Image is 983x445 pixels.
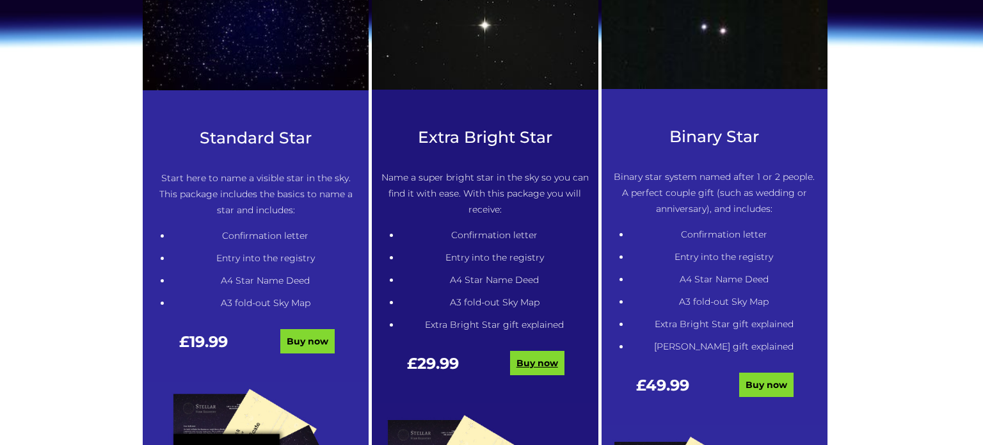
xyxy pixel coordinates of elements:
[400,250,589,266] li: Entry into the registry
[152,170,360,218] p: Start here to name a visible star in the sky. This package includes the basics to name a star and...
[280,329,335,353] a: Buy now
[381,128,589,147] h3: Extra Bright Star
[630,294,819,310] li: A3 fold-out Sky Map
[171,295,360,311] li: A3 fold-out Sky Map
[630,316,819,332] li: Extra Bright Star gift explained
[171,250,360,266] li: Entry into the registry
[189,332,228,351] span: 19.99
[611,127,819,146] h3: Binary Star
[510,351,564,375] a: Buy now
[381,170,589,218] p: Name a super bright star in the sky so you can find it with ease. With this package you will rece...
[646,376,689,394] span: 49.99
[630,271,819,287] li: A4 Star Name Deed
[417,354,459,373] span: 29.99
[152,334,256,362] div: £
[152,129,360,147] h3: Standard Star
[400,295,589,311] li: A3 fold-out Sky Map
[611,377,715,406] div: £
[630,227,819,243] li: Confirmation letter
[400,317,589,333] li: Extra Bright Star gift explained
[381,355,485,384] div: £
[400,272,589,288] li: A4 Star Name Deed
[630,339,819,355] li: [PERSON_NAME] gift explained
[171,228,360,244] li: Confirmation letter
[171,273,360,289] li: A4 Star Name Deed
[739,373,794,397] a: Buy now
[611,169,819,217] p: Binary star system named after 1 or 2 people. A perfect couple gift (such as wedding or anniversa...
[400,227,589,243] li: Confirmation letter
[630,249,819,265] li: Entry into the registry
